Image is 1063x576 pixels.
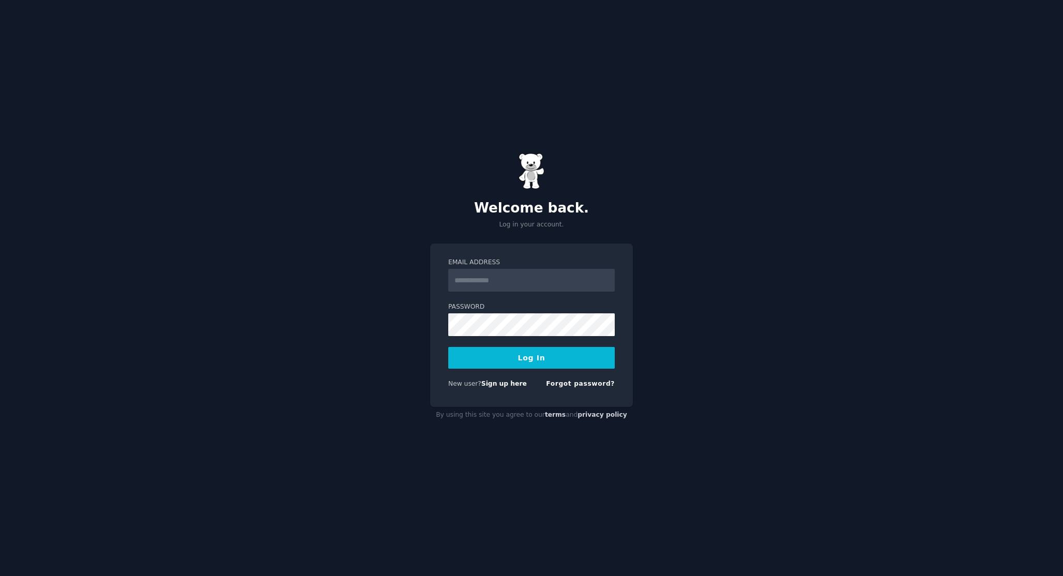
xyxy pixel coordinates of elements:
[448,258,615,267] label: Email Address
[546,380,615,387] a: Forgot password?
[448,302,615,312] label: Password
[578,411,627,418] a: privacy policy
[481,380,527,387] a: Sign up here
[430,200,633,217] h2: Welcome back.
[545,411,566,418] a: terms
[430,220,633,230] p: Log in your account.
[519,153,544,189] img: Gummy Bear
[448,347,615,369] button: Log In
[430,407,633,423] div: By using this site you agree to our and
[448,380,481,387] span: New user?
